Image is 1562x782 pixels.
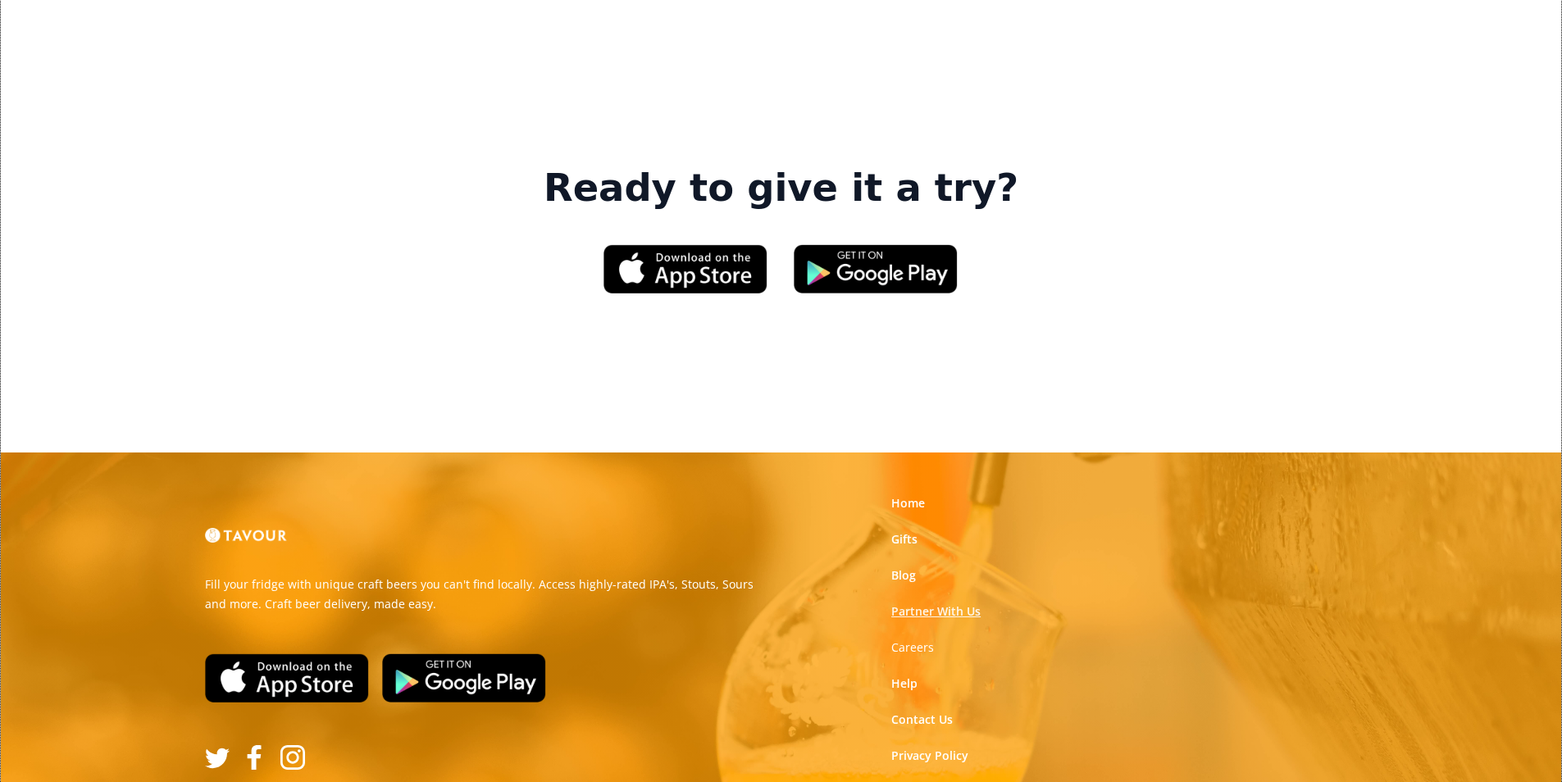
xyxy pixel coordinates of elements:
[205,575,769,614] p: Fill your fridge with unique craft beers you can't find locally. Access highly-rated IPA's, Stout...
[891,531,918,548] a: Gifts
[891,639,934,655] strong: Careers
[891,748,968,764] a: Privacy Policy
[891,712,953,728] a: Contact Us
[891,639,934,656] a: Careers
[891,603,981,620] a: Partner With Us
[891,675,918,692] a: Help
[544,166,1018,211] strong: Ready to give it a try?
[891,567,916,584] a: Blog
[891,495,925,511] a: Home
